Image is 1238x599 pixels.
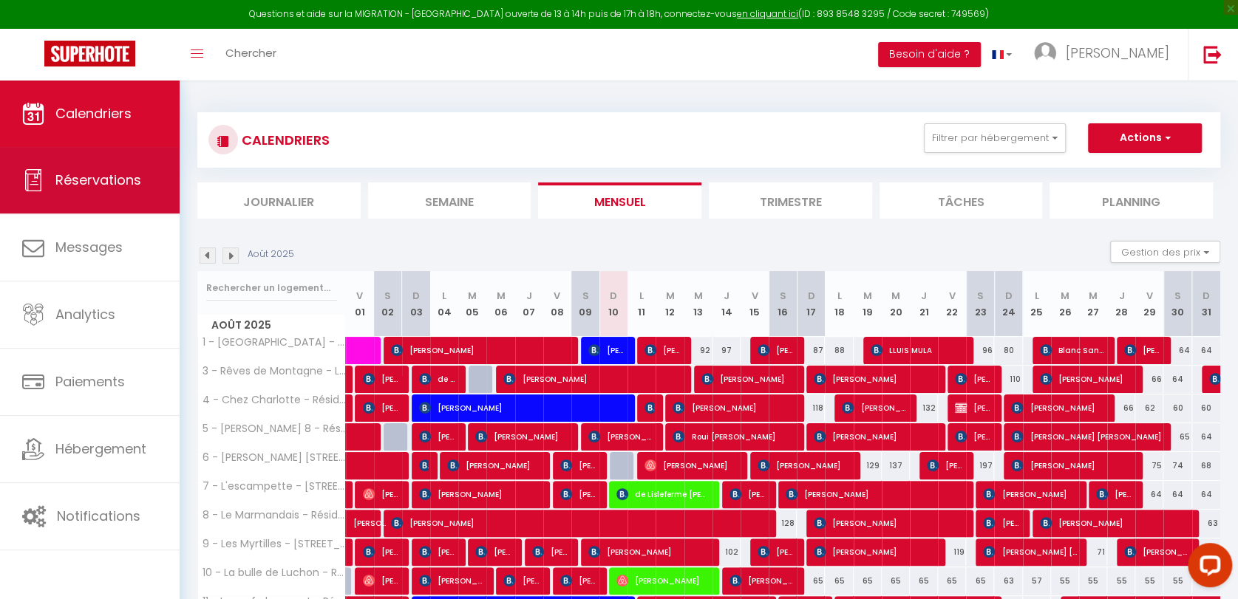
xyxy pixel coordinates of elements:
img: ... [1034,42,1056,64]
span: [PERSON_NAME] [588,538,710,566]
div: 92 [684,337,712,364]
abbr: J [921,289,927,303]
div: 80 [994,337,1022,364]
span: [PERSON_NAME] [673,394,795,422]
button: Filtrer par hébergement [924,123,1066,153]
span: Hébergement [55,439,146,458]
abbr: M [891,289,900,303]
span: [PERSON_NAME] [363,365,401,393]
span: [PERSON_NAME] [475,422,569,451]
span: [PERSON_NAME] [701,365,795,393]
li: Mensuel [538,182,701,219]
th: 18 [825,271,853,337]
abbr: L [442,289,446,303]
li: Journalier [197,182,361,219]
div: 65 [797,567,825,595]
span: [PERSON_NAME] [PERSON_NAME] DUTROUILH [983,538,1077,566]
span: [PERSON_NAME] [644,451,738,479]
li: Semaine [368,182,531,219]
span: [PERSON_NAME] [419,451,429,479]
span: [PERSON_NAME] [983,509,1021,537]
div: 55 [1051,567,1079,595]
div: 64 [1192,337,1220,364]
abbr: M [1061,289,1069,303]
div: 64 [1192,423,1220,451]
div: 110 [994,366,1022,393]
abbr: V [949,289,956,303]
abbr: V [356,289,363,303]
div: 64 [1192,481,1220,508]
th: 16 [769,271,797,337]
span: de [PERSON_NAME] [419,365,457,393]
span: [PERSON_NAME] [814,509,964,537]
th: 24 [994,271,1022,337]
span: Réservations [55,171,141,189]
span: [PERSON_NAME] [1011,451,1133,479]
div: 71 [1079,538,1107,566]
abbr: M [496,289,505,303]
th: 17 [797,271,825,337]
span: [PERSON_NAME] [588,336,626,364]
div: 102 [712,538,741,566]
div: 55 [1135,567,1163,595]
th: 21 [910,271,938,337]
abbr: S [977,289,984,303]
div: 97 [712,337,741,364]
abbr: L [837,289,842,303]
span: Blanc Sandrine [1040,336,1106,364]
span: 4 - Chez Charlotte - Résidence du Casino - 10 Bld Dardenne - Apt 24B [200,394,348,405]
a: ... [PERSON_NAME] [1023,29,1188,81]
span: 5 - [PERSON_NAME] 8 - Résidence [PERSON_NAME] - [STREET_ADDRESS][PERSON_NAME] [200,423,348,434]
span: 1 - [GEOGRAPHIC_DATA] - [STREET_ADDRESS] [200,337,348,348]
span: [PERSON_NAME] [391,336,569,364]
span: [PERSON_NAME] [644,336,682,364]
p: Août 2025 [248,247,294,261]
th: 01 [346,271,374,337]
span: 8 - Le Marmandais - Résidence du Casino - 10 Bld Dardenne - Apt 24A [200,510,348,521]
span: [PERSON_NAME] [983,480,1077,508]
div: 65 [938,567,966,595]
abbr: D [807,289,814,303]
th: 08 [543,271,571,337]
th: 26 [1051,271,1079,337]
a: en cliquant ici [737,7,798,20]
span: [PERSON_NAME] [560,567,598,595]
abbr: L [639,289,644,303]
th: 20 [882,271,910,337]
span: de Lisleferme [PERSON_NAME] [616,480,710,508]
th: 09 [571,271,599,337]
div: 60 [1163,394,1191,422]
span: [PERSON_NAME] [729,567,795,595]
span: [PERSON_NAME] Tripailaf [1096,480,1134,508]
span: [PERSON_NAME] [616,567,710,595]
div: 66 [1107,394,1135,422]
abbr: M [468,289,477,303]
div: 64 [1163,481,1191,508]
span: [PERSON_NAME] [1040,509,1190,537]
div: 137 [882,452,910,479]
div: 65 [966,567,994,595]
li: Tâches [880,182,1043,219]
div: 65 [910,567,938,595]
span: [PERSON_NAME] [955,422,993,451]
span: [PERSON_NAME] [814,422,936,451]
span: [PERSON_NAME] [419,538,457,566]
span: [PERSON_NAME] [503,567,541,595]
div: 129 [854,452,882,479]
th: 19 [854,271,882,337]
abbr: M [1089,289,1098,303]
a: [PERSON_NAME] [346,510,374,538]
span: [PERSON_NAME] [532,538,570,566]
span: [PERSON_NAME] [363,538,401,566]
div: 197 [966,452,994,479]
div: 55 [1163,567,1191,595]
span: [PERSON_NAME] [955,394,993,422]
span: Chercher [225,45,276,61]
th: 12 [656,271,684,337]
abbr: D [610,289,617,303]
iframe: LiveChat chat widget [1176,537,1238,599]
span: [PERSON_NAME] [PERSON_NAME] [1124,538,1190,566]
a: Chercher [214,29,288,81]
div: 132 [910,394,938,422]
